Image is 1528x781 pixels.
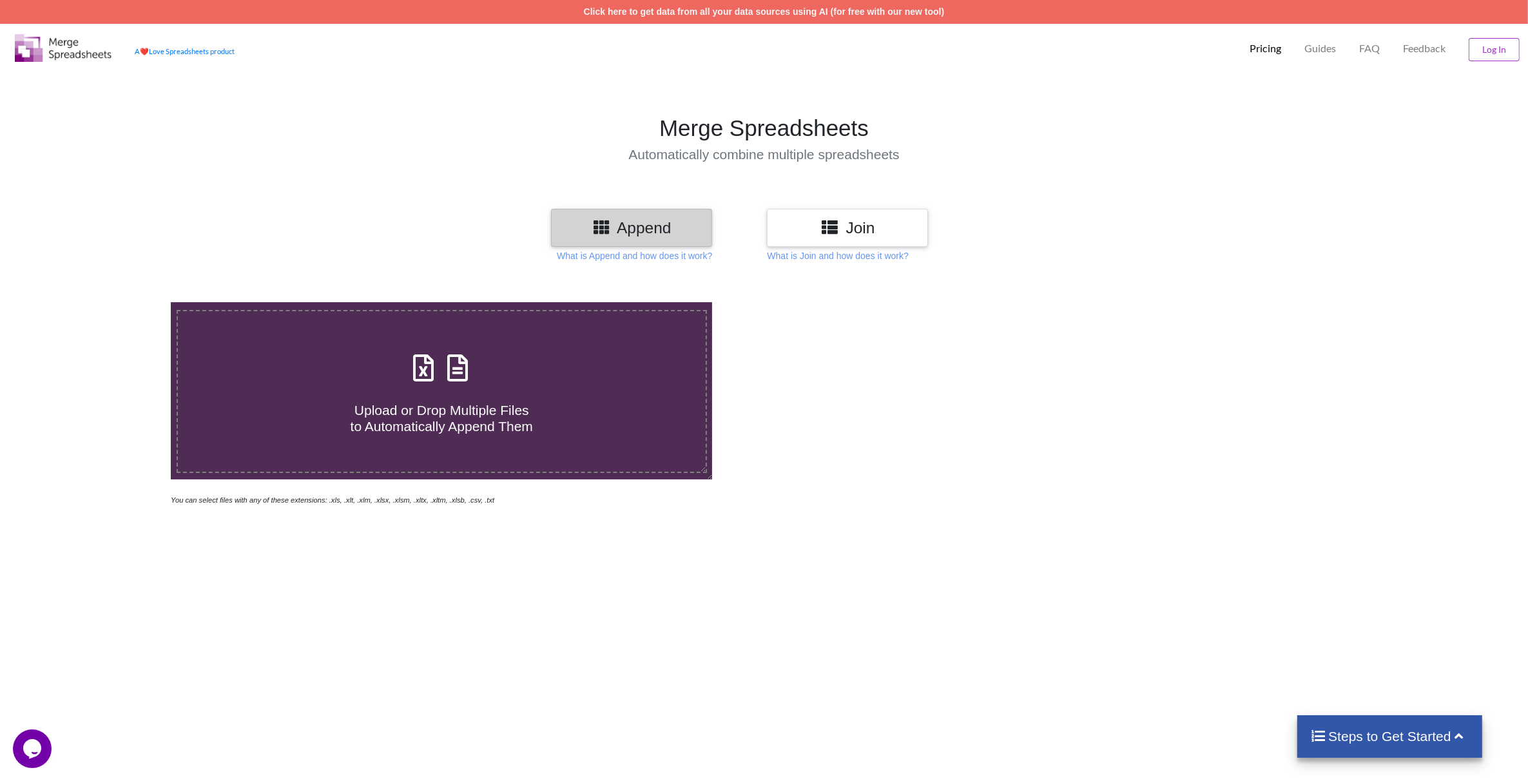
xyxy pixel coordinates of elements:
h3: Join [777,218,918,237]
a: Click here to get data from all your data sources using AI (for free with our new tool) [584,6,945,17]
p: FAQ [1359,42,1380,55]
p: Pricing [1250,42,1281,55]
i: You can select files with any of these extensions: .xls, .xlt, .xlm, .xlsx, .xlsm, .xltx, .xltm, ... [171,496,494,504]
span: heart [140,47,149,55]
span: Upload or Drop Multiple Files to Automatically Append Them [351,403,533,434]
iframe: chat widget [13,729,54,768]
span: Feedback [1403,43,1446,53]
p: What is Join and how does it work? [767,249,908,262]
button: Log In [1469,38,1520,61]
img: Logo.png [15,34,111,62]
p: Guides [1304,42,1336,55]
h4: Steps to Get Started [1310,728,1469,744]
p: What is Append and how does it work? [557,249,712,262]
a: AheartLove Spreadsheets product [135,47,235,55]
h3: Append [561,218,702,237]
